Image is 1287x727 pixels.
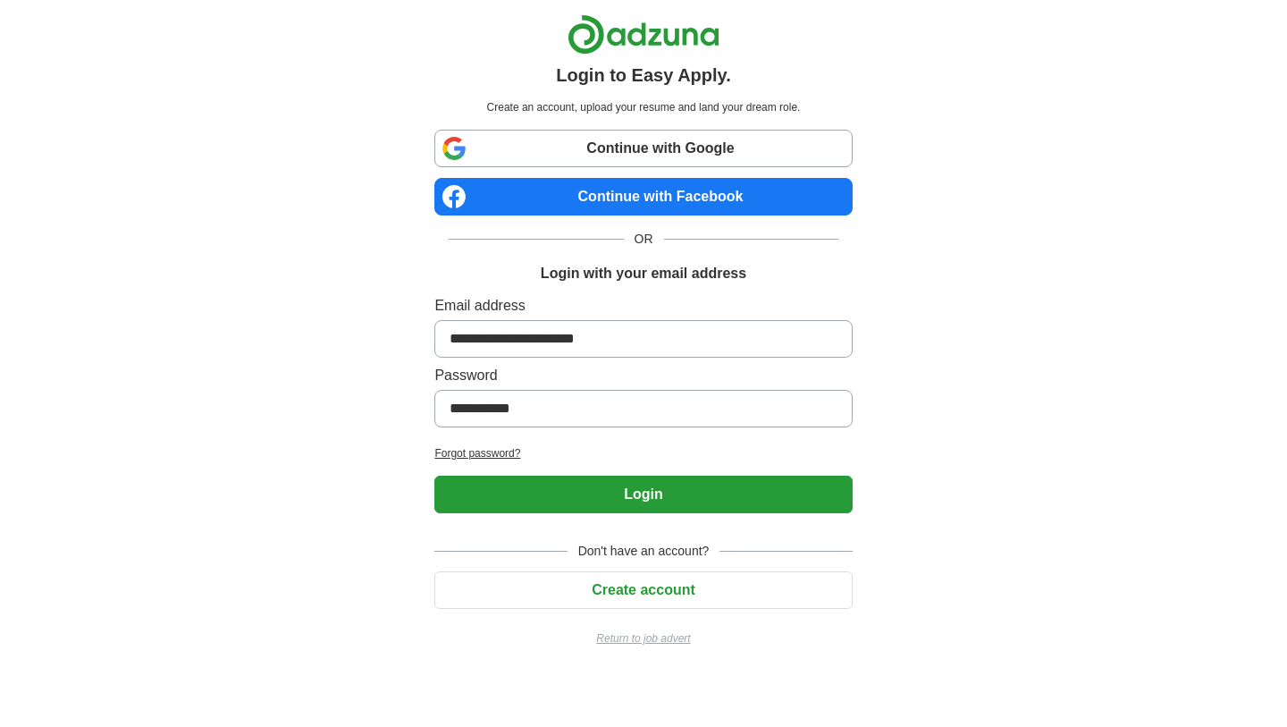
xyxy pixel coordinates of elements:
a: Return to job advert [434,630,852,647]
label: Email address [434,295,852,317]
label: Password [434,365,852,386]
button: Login [434,476,852,513]
a: Create account [434,582,852,597]
p: Create an account, upload your resume and land your dream role. [438,99,848,115]
h1: Login with your email address [541,263,746,284]
a: Forgot password? [434,445,852,461]
span: OR [624,230,664,249]
h1: Login to Easy Apply. [556,62,731,89]
img: Adzuna logo [568,14,719,55]
span: Don't have an account? [568,542,720,561]
button: Create account [434,571,852,609]
a: Continue with Facebook [434,178,852,216]
a: Continue with Google [434,130,852,167]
